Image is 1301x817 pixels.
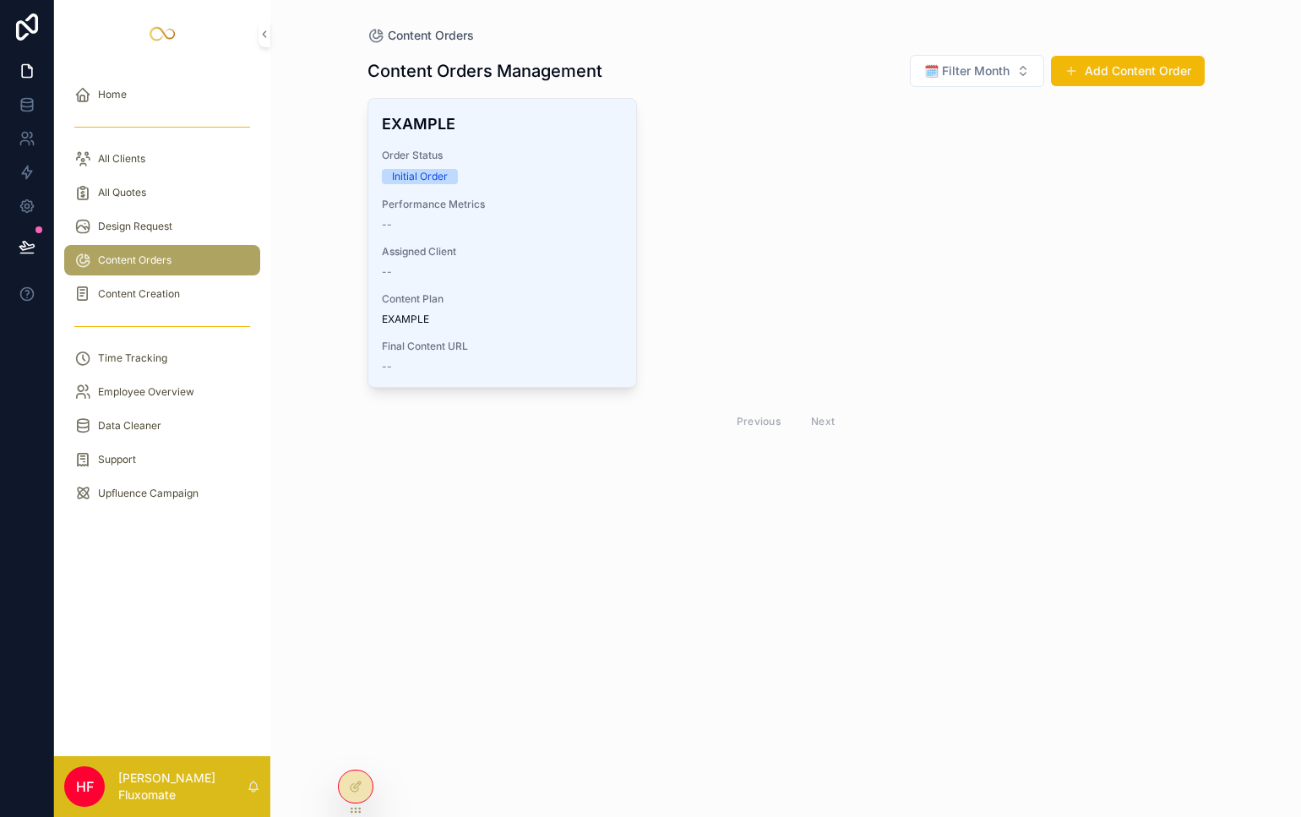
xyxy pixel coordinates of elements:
a: Employee Overview [64,377,260,407]
a: Content Creation [64,279,260,309]
span: All Clients [98,152,145,166]
span: Content Plan [382,292,623,306]
a: Data Cleaner [64,411,260,441]
span: Employee Overview [98,385,194,399]
a: Support [64,444,260,475]
h4: EXAMPLE [382,112,623,135]
span: Upfluence Campaign [98,487,199,500]
span: -- [382,360,392,373]
span: Home [98,88,127,101]
span: Performance Metrics [382,198,623,211]
span: Design Request [98,220,172,233]
a: Design Request [64,211,260,242]
span: Assigned Client [382,245,623,259]
span: 🗓️ Filter Month [924,63,1010,79]
span: All Quotes [98,186,146,199]
div: scrollable content [54,68,270,531]
span: Data Cleaner [98,419,161,433]
img: App logo [149,20,176,47]
span: -- [382,218,392,231]
h1: Content Orders Management [367,59,602,83]
span: Content Orders [388,27,474,44]
span: Content Creation [98,287,180,301]
span: Time Tracking [98,351,167,365]
span: Final Content URL [382,340,623,353]
a: Home [64,79,260,110]
button: Select Button [910,55,1044,87]
span: Support [98,453,136,466]
a: All Clients [64,144,260,174]
span: -- [382,265,392,279]
span: EXAMPLE [382,313,623,326]
button: Add Content Order [1051,56,1205,86]
span: HF [76,776,94,797]
a: Upfluence Campaign [64,478,260,509]
a: Content Orders [64,245,260,275]
div: Initial Order [392,169,448,184]
span: Order Status [382,149,623,162]
span: Content Orders [98,253,171,267]
a: Content Orders [367,27,474,44]
a: Time Tracking [64,343,260,373]
a: EXAMPLEOrder StatusInitial OrderPerformance Metrics--Assigned Client--Content PlanEXAMPLEFinal Co... [367,98,638,388]
p: [PERSON_NAME] Fluxomate [118,770,247,803]
a: All Quotes [64,177,260,208]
